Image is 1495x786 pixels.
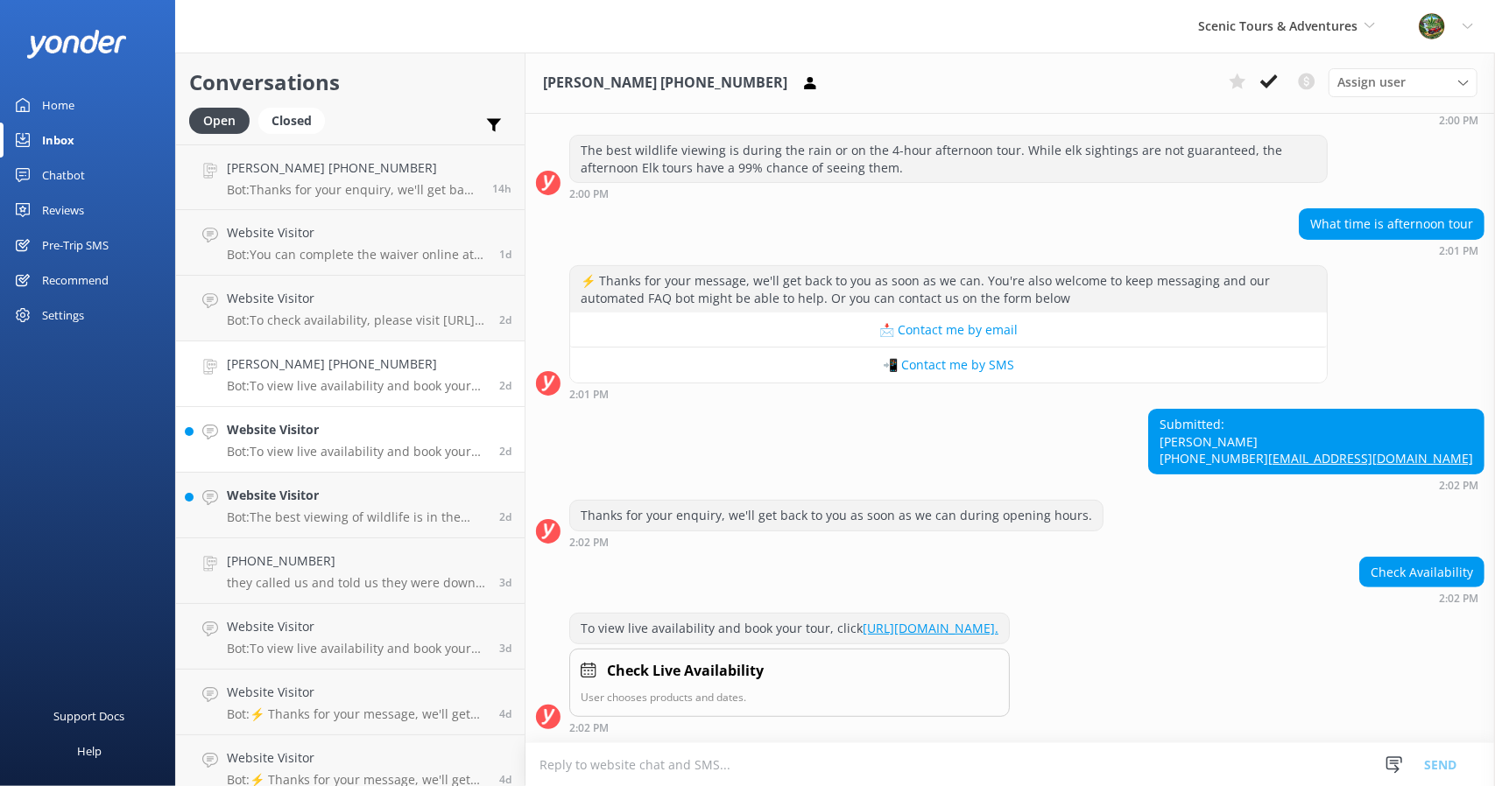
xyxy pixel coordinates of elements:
div: Recommend [42,263,109,298]
div: Oct 11 2025 02:01pm (UTC -04:00) America/New_York [1299,244,1484,256]
span: Oct 11 2025 01:18pm (UTC -04:00) America/New_York [499,444,511,459]
div: Open [189,108,250,134]
div: Check Availability [1360,558,1484,587]
p: Bot: To view live availability and book your tour, click [URL][DOMAIN_NAME]. [227,444,486,460]
a: Closed [258,110,334,130]
div: Oct 11 2025 02:02pm (UTC -04:00) America/New_York [569,721,1010,733]
strong: 2:02 PM [569,537,609,548]
a: [URL][DOMAIN_NAME]. [863,620,998,636]
div: Closed [258,108,325,134]
a: Website VisitorBot:The best viewing of wildlife is in the rain or during the 4-hour afternoon tou... [176,473,525,538]
p: Bot: To view live availability and book your tour, please visit [URL][DOMAIN_NAME]. [227,641,486,656]
h4: Check Live Availability [607,660,764,683]
a: [PERSON_NAME] [PHONE_NUMBER]Bot:Thanks for your enquiry, we'll get back to you as soon as we can ... [176,144,525,210]
h4: Website Visitor [227,420,486,439]
span: Oct 11 2025 02:02pm (UTC -04:00) America/New_York [499,378,511,393]
strong: 2:01 PM [569,389,609,400]
h4: [PERSON_NAME] [PHONE_NUMBER] [227,354,486,374]
a: Website VisitorBot:To view live availability and book your tour, please visit [URL][DOMAIN_NAME].3d [176,604,525,670]
a: Website VisitorBot:To view live availability and book your tour, click [URL][DOMAIN_NAME].2d [176,407,525,473]
div: Oct 11 2025 02:02pm (UTC -04:00) America/New_York [1359,592,1484,604]
p: they called us and told us they were down a UTV and we had to cancel [227,575,486,591]
div: Assign User [1329,68,1477,96]
span: Oct 10 2025 08:40pm (UTC -04:00) America/New_York [499,641,511,656]
span: Oct 13 2025 07:39pm (UTC -04:00) America/New_York [492,181,511,196]
div: Oct 11 2025 02:00pm (UTC -04:00) America/New_York [1322,114,1484,126]
p: Bot: ⚡ Thanks for your message, we'll get back to you as soon as we can. You're also welcome to k... [227,706,486,722]
p: Bot: To check availability, please visit [URL][DOMAIN_NAME]. [227,312,486,328]
a: Website VisitorBot:⚡ Thanks for your message, we'll get back to you as soon as we can. You're als... [176,670,525,735]
a: Open [189,110,258,130]
div: To view live availability and book your tour, click [570,614,1009,643]
strong: 2:01 PM [1439,246,1478,256]
span: Oct 11 2025 11:58am (UTC -04:00) America/New_York [499,509,511,524]
strong: 2:02 PM [1439,481,1478,491]
div: Oct 11 2025 02:02pm (UTC -04:00) America/New_York [1148,479,1484,491]
h4: Website Visitor [227,617,486,636]
div: What time is afternoon tour [1300,209,1484,239]
h4: Website Visitor [227,486,486,505]
div: Chatbot [42,158,85,193]
div: Help [77,733,102,768]
span: Oct 11 2025 09:25pm (UTC -04:00) America/New_York [499,312,511,327]
span: Oct 11 2025 09:30am (UTC -04:00) America/New_York [499,575,511,590]
div: Submitted: [PERSON_NAME] [PHONE_NUMBER] [1149,410,1484,474]
div: ⚡ Thanks for your message, we'll get back to you as soon as we can. You're also welcome to keep m... [570,266,1327,312]
h2: Conversations [189,66,511,99]
p: User chooses products and dates. [581,689,998,705]
strong: 2:00 PM [569,189,609,200]
p: Bot: You can complete the waiver online at [URL][DOMAIN_NAME]. All vehicle operators must also pr... [227,247,486,263]
a: [PERSON_NAME] [PHONE_NUMBER]Bot:To view live availability and book your tour, click [URL][DOMAIN_... [176,341,525,407]
img: 789-1755618753.png [1419,13,1445,39]
strong: 2:00 PM [1439,116,1478,126]
div: The best wildlife viewing is during the rain or on the 4-hour afternoon tour. While elk sightings... [570,136,1327,182]
p: Bot: Thanks for your enquiry, we'll get back to you as soon as we can during opening hours. [227,182,479,198]
div: Oct 11 2025 02:00pm (UTC -04:00) America/New_York [569,187,1328,200]
span: Oct 10 2025 09:35am (UTC -04:00) America/New_York [499,706,511,721]
button: 📩 Contact me by email [570,312,1327,347]
h4: [PERSON_NAME] [PHONE_NUMBER] [227,158,479,178]
strong: 2:02 PM [1439,593,1478,604]
span: Assign user [1337,73,1406,92]
div: Home [42,88,74,123]
div: Oct 11 2025 02:01pm (UTC -04:00) America/New_York [569,388,1328,400]
p: Bot: To view live availability and book your tour, click [URL][DOMAIN_NAME]. [227,378,486,394]
div: Thanks for your enquiry, we'll get back to you as soon as we can during opening hours. [570,501,1103,530]
img: yonder-white-logo.png [26,30,127,59]
strong: 2:02 PM [569,723,609,733]
a: Website VisitorBot:You can complete the waiver online at [URL][DOMAIN_NAME]. All vehicle operator... [176,210,525,276]
h4: Website Visitor [227,683,486,702]
h4: Website Visitor [227,223,486,242]
div: Settings [42,298,84,333]
div: Inbox [42,123,74,158]
div: Oct 11 2025 02:02pm (UTC -04:00) America/New_York [569,536,1104,548]
h4: Website Visitor [227,748,486,768]
div: Support Docs [54,698,125,733]
a: [PHONE_NUMBER]they called us and told us they were down a UTV and we had to cancel3d [176,538,525,604]
p: Bot: The best viewing of wildlife is in the rain or during the 4-hour afternoon tour. [227,509,486,525]
span: Scenic Tours & Adventures [1198,18,1357,34]
h4: Website Visitor [227,289,486,308]
h3: [PERSON_NAME] [PHONE_NUMBER] [543,72,787,95]
div: Pre-Trip SMS [42,228,109,263]
button: 📲 Contact me by SMS [570,347,1327,382]
div: Reviews [42,193,84,228]
h4: [PHONE_NUMBER] [227,551,486,571]
a: Website VisitorBot:To check availability, please visit [URL][DOMAIN_NAME].2d [176,276,525,341]
a: [EMAIL_ADDRESS][DOMAIN_NAME] [1268,450,1473,467]
span: Oct 13 2025 08:10am (UTC -04:00) America/New_York [499,247,511,262]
